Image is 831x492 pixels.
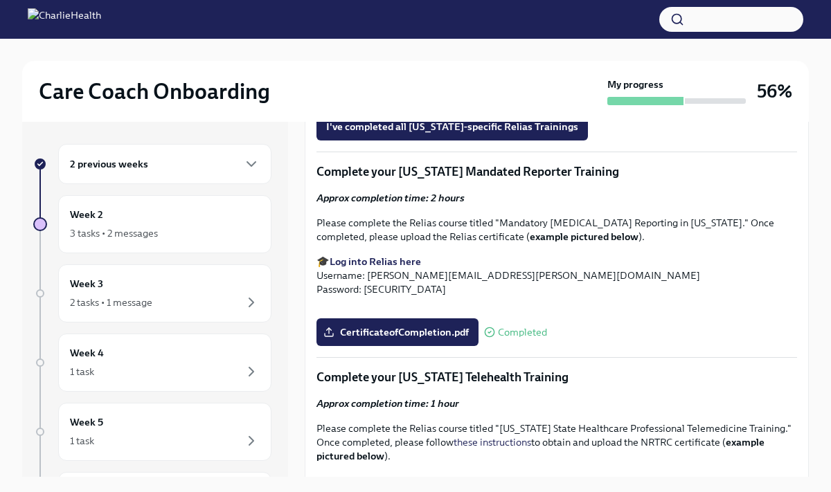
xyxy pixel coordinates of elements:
[316,397,459,410] strong: Approx completion time: 1 hour
[326,120,578,134] span: I've completed all [US_STATE]-specific Relias Trainings
[70,365,94,379] div: 1 task
[70,156,148,172] h6: 2 previous weeks
[70,226,158,240] div: 3 tasks • 2 messages
[316,113,588,140] button: I've completed all [US_STATE]-specific Relias Trainings
[316,216,797,244] p: Please complete the Relias course titled "Mandatory [MEDICAL_DATA] Reporting in [US_STATE]." Once...
[28,8,101,30] img: CharlieHealth
[330,255,421,268] a: Log into Relias here
[70,295,152,309] div: 2 tasks • 1 message
[70,345,104,361] h6: Week 4
[530,230,638,243] strong: example pictured below
[33,195,271,253] a: Week 23 tasks • 2 messages
[39,78,270,105] h2: Care Coach Onboarding
[316,369,797,385] p: Complete your [US_STATE] Telehealth Training
[70,276,103,291] h6: Week 3
[326,325,469,339] span: CertificateofCompletion.pdf
[58,144,271,184] div: 2 previous weeks
[316,192,465,204] strong: Approx completion time: 2 hours
[454,436,531,448] a: these instructions
[316,475,674,487] em: Note: Relias will take you to an external website, NRTRC, to complete this training.
[757,79,792,104] h3: 56%
[607,78,663,91] strong: My progress
[33,334,271,392] a: Week 41 task
[70,434,94,448] div: 1 task
[33,264,271,322] a: Week 32 tasks • 1 message
[316,255,797,296] p: 🎓 Username: [PERSON_NAME][EMAIL_ADDRESS][PERSON_NAME][DOMAIN_NAME] Password: [SECURITY_DATA]
[70,207,103,222] h6: Week 2
[498,327,547,338] span: Completed
[33,403,271,461] a: Week 51 task
[316,163,797,180] p: Complete your [US_STATE] Mandated Reporter Training
[316,318,479,346] label: CertificateofCompletion.pdf
[316,421,797,463] p: Please complete the Relias course titled "[US_STATE] State Healthcare Professional Telemedicine T...
[70,414,103,430] h6: Week 5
